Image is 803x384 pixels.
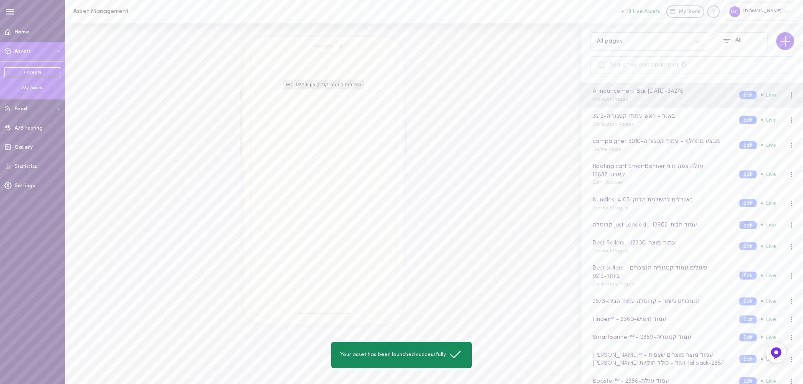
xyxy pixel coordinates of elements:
[761,273,776,278] span: Live
[761,172,776,177] span: Live
[592,97,628,102] span: Product Pages
[761,201,776,206] span: Live
[4,67,61,77] a: + Create
[770,347,783,359] img: Feedback Button
[739,272,757,280] button: Edit
[761,92,776,98] span: Live
[591,221,731,230] div: קרוסלה Just Landed - עמוד הבית - 13902
[739,116,757,124] button: Edit
[739,333,757,341] button: Edit
[761,335,776,340] span: Live
[621,9,666,15] a: 13 Live Assets
[761,379,776,384] span: Live
[679,8,701,16] span: My Store
[591,239,731,248] div: Best Sellers - עמוד מוצר - 12330
[739,315,757,323] button: Edit
[761,317,776,322] span: Live
[592,282,634,287] span: Collection Pages
[739,355,757,363] button: Edit
[340,351,446,359] span: Your asset has been launched successfully
[15,145,33,150] span: Gallery
[726,3,795,20] div: [DOMAIN_NAME]
[761,299,776,304] span: Live
[761,222,776,228] span: Live
[592,147,621,152] span: Home Page
[591,137,731,146] div: campaigner מבצע מתחלף - עמוד קטגוריה - 3010
[283,80,364,89] span: כפל הנחות חגיגי: קוד קופון HOLIDAY15
[592,180,623,185] span: Cart Drawer
[621,9,660,14] button: 13 Live Assets
[591,87,731,96] div: Announcement Bar [DATE] - 34276
[591,196,731,205] div: bundles באנדלים להשלמת הלוק - 14105
[761,117,776,123] span: Live
[739,141,757,149] button: Edit
[739,298,757,305] button: Edit
[4,85,61,91] div: My Assets
[15,164,37,169] span: Statistics
[15,30,29,35] span: Home
[15,126,43,131] span: A/B testing
[591,297,731,306] div: הנמכרים ביותר - קרוסלה עמוד הבית - 2573
[592,122,634,127] span: Collection Pages
[592,249,628,254] span: Product Pages
[15,107,27,112] span: Feed
[761,142,776,148] span: Live
[739,199,757,207] button: Edit
[739,91,757,99] button: Edit
[591,264,731,281] div: Best sellers - עיגולים עמוד קטגוריה הנמכרים ביותר - 9212
[591,351,731,368] div: [PERSON_NAME]™ - עמוד מוצר מוצרים שצפית [PERSON_NAME] ועוד - כולל חוקיות fallback - 2357
[591,333,731,342] div: SmartBanner™ - עמוד קטגוריה - 2359
[739,242,757,250] button: Edit
[15,49,31,54] span: Assets
[592,206,628,211] span: Product Pages
[591,162,731,179] div: floating cart SmartBanner עגלה צפה מיני קארט - 16682
[591,315,731,324] div: Finder™ - עמוד חיפוש - 2360
[707,5,720,18] div: Knowledge center
[15,183,35,188] span: Settings
[73,8,211,15] h1: Asset Management
[666,5,704,18] a: My Store
[761,244,776,249] span: Live
[590,56,794,74] input: Search by asset name or ID
[597,38,623,44] div: All pages
[591,112,731,121] div: באנר - ראש עמודי קטגוריה - 3212
[718,32,768,50] button: All
[739,221,757,229] button: Edit
[739,170,757,178] button: Edit
[761,356,776,362] span: Live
